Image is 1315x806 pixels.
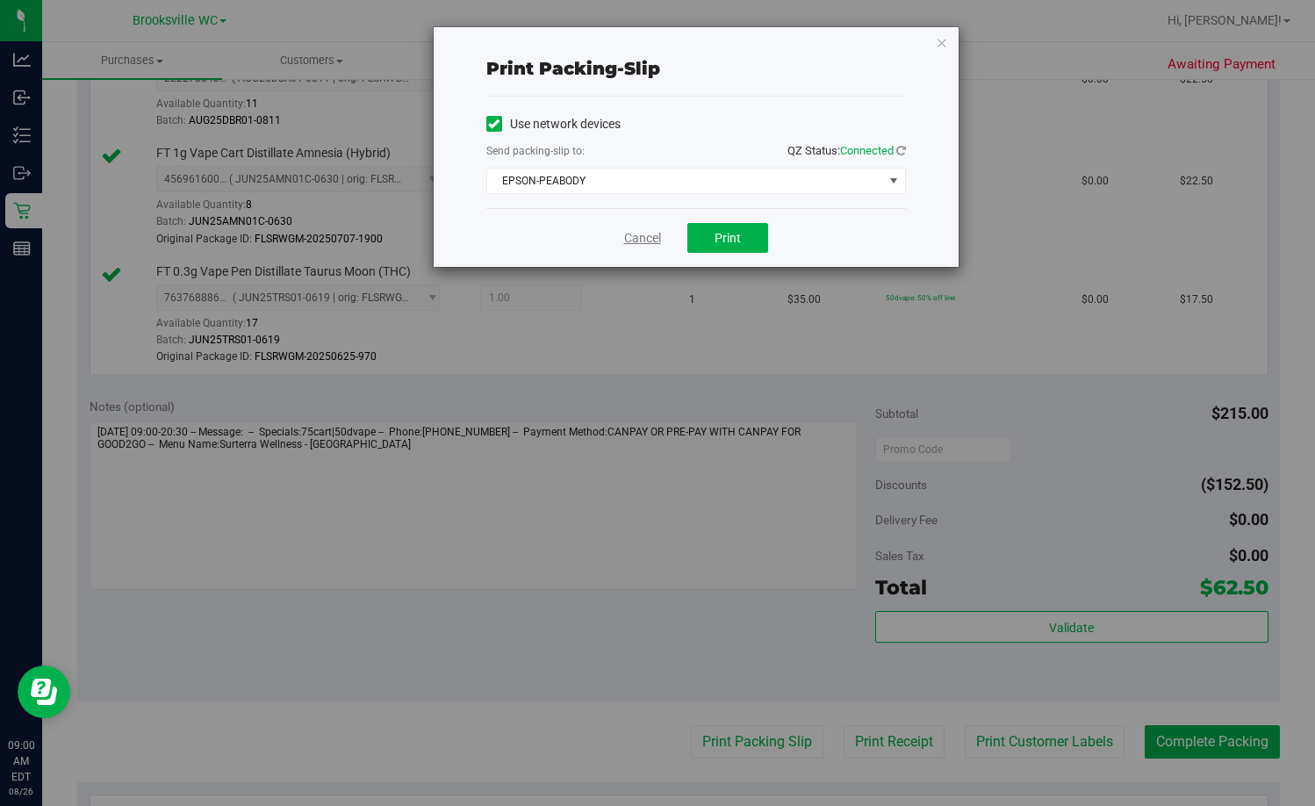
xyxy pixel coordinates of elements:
[882,169,904,193] span: select
[486,143,585,159] label: Send packing-slip to:
[486,115,621,133] label: Use network devices
[624,229,661,248] a: Cancel
[687,223,768,253] button: Print
[787,144,906,157] span: QZ Status:
[487,169,883,193] span: EPSON-PEABODY
[715,231,741,245] span: Print
[840,144,894,157] span: Connected
[486,58,660,79] span: Print packing-slip
[18,666,70,718] iframe: Resource center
